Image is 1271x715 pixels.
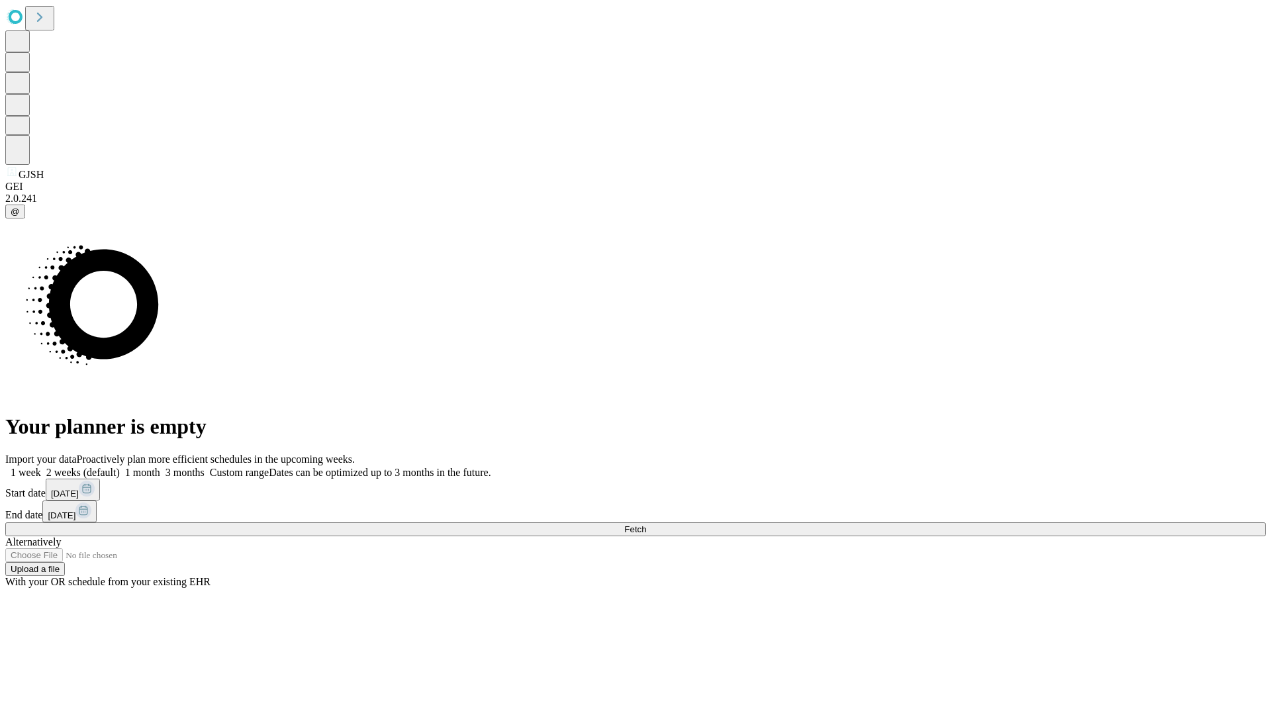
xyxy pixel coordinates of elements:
div: 2.0.241 [5,193,1266,205]
span: With your OR schedule from your existing EHR [5,576,211,587]
span: Dates can be optimized up to 3 months in the future. [269,467,491,478]
span: GJSH [19,169,44,180]
span: 3 months [165,467,205,478]
span: Fetch [624,524,646,534]
div: GEI [5,181,1266,193]
span: [DATE] [48,510,75,520]
button: Fetch [5,522,1266,536]
span: 2 weeks (default) [46,467,120,478]
div: End date [5,501,1266,522]
span: 1 week [11,467,41,478]
button: [DATE] [42,501,97,522]
span: Alternatively [5,536,61,548]
span: Proactively plan more efficient schedules in the upcoming weeks. [77,453,355,465]
span: Custom range [210,467,269,478]
span: 1 month [125,467,160,478]
span: @ [11,207,20,216]
button: Upload a file [5,562,65,576]
h1: Your planner is empty [5,414,1266,439]
span: Import your data [5,453,77,465]
span: [DATE] [51,489,79,499]
button: [DATE] [46,479,100,501]
button: @ [5,205,25,218]
div: Start date [5,479,1266,501]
